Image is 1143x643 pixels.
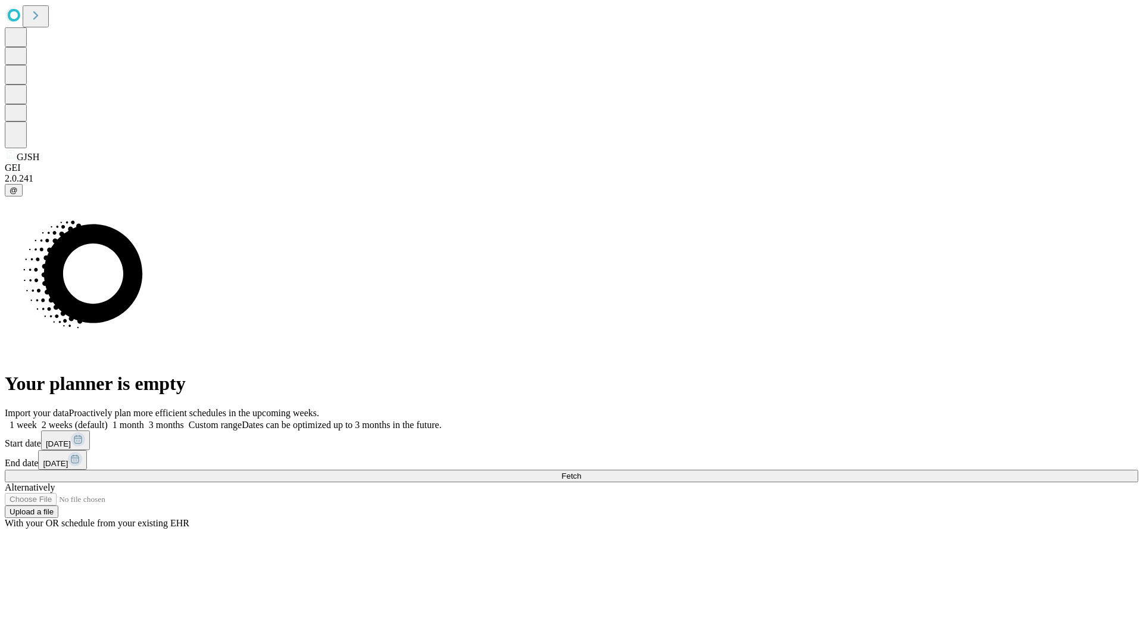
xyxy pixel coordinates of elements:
span: [DATE] [46,439,71,448]
div: GEI [5,163,1138,173]
div: End date [5,450,1138,470]
span: GJSH [17,152,39,162]
span: 1 week [10,420,37,430]
span: With your OR schedule from your existing EHR [5,518,189,528]
button: [DATE] [41,430,90,450]
span: Custom range [189,420,242,430]
span: Dates can be optimized up to 3 months in the future. [242,420,441,430]
span: 1 month [113,420,144,430]
span: Proactively plan more efficient schedules in the upcoming weeks. [69,408,319,418]
span: 3 months [149,420,184,430]
span: Fetch [561,472,581,480]
span: 2 weeks (default) [42,420,108,430]
h1: Your planner is empty [5,373,1138,395]
span: [DATE] [43,459,68,468]
span: Alternatively [5,482,55,492]
div: Start date [5,430,1138,450]
div: 2.0.241 [5,173,1138,184]
button: Fetch [5,470,1138,482]
span: @ [10,186,18,195]
button: Upload a file [5,505,58,518]
button: [DATE] [38,450,87,470]
button: @ [5,184,23,196]
span: Import your data [5,408,69,418]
